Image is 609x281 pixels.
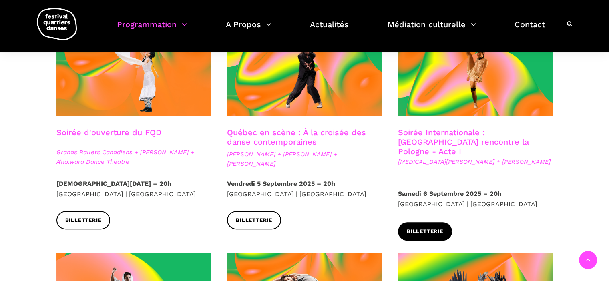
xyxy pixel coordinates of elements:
a: Contact [515,18,545,41]
span: Billetterie [65,216,102,225]
a: Soirée d'ouverture du FQD [56,128,161,137]
span: Billetterie [236,216,272,225]
a: A Propos [226,18,271,41]
a: Actualités [310,18,349,41]
span: Billetterie [407,227,443,236]
img: logo-fqd-med [37,8,77,40]
a: Programmation [117,18,187,41]
a: Médiation culturelle [388,18,476,41]
a: Québec en scène : À la croisée des danse contemporaines [227,128,366,147]
a: Billetterie [398,222,452,240]
a: Soirée Internationale : [GEOGRAPHIC_DATA] rencontre la Pologne - Acte I [398,128,529,156]
p: [GEOGRAPHIC_DATA] | [GEOGRAPHIC_DATA] [227,179,382,199]
span: Grands Ballets Canadiens + [PERSON_NAME] + A'no:wara Dance Theatre [56,147,211,167]
span: [MEDICAL_DATA][PERSON_NAME] + [PERSON_NAME] [398,157,553,167]
strong: Vendredi 5 Septembre 2025 – 20h [227,180,335,187]
a: Billetterie [56,211,111,229]
span: [PERSON_NAME] + [PERSON_NAME] + [PERSON_NAME] [227,149,382,169]
strong: [DEMOGRAPHIC_DATA][DATE] – 20h [56,180,171,187]
p: [GEOGRAPHIC_DATA] | [GEOGRAPHIC_DATA] [56,179,211,199]
a: Billetterie [227,211,281,229]
strong: Samedi 6 Septembre 2025 – 20h [398,190,502,197]
p: [GEOGRAPHIC_DATA] | [GEOGRAPHIC_DATA] [398,189,553,209]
